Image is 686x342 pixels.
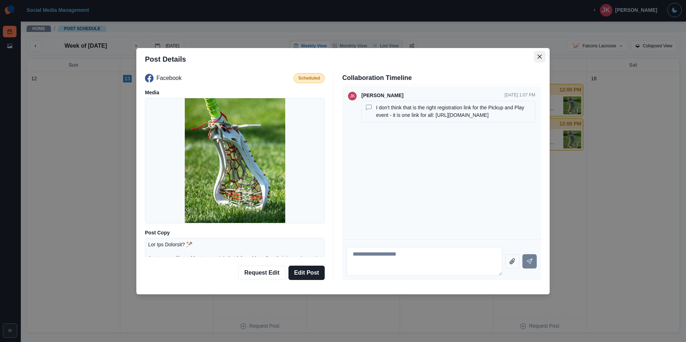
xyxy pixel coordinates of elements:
[522,254,537,269] button: Send message
[156,74,182,82] p: Facebook
[505,254,520,269] button: Attach file
[185,98,285,223] img: hgyoqqupbwfstirniyug
[376,104,532,119] p: I don't think that is the right registration link for the Pickup and Play event - it is one link ...
[298,75,320,81] p: Scheduled
[342,73,541,83] p: Collaboration Timeline
[504,92,535,99] p: [DATE] 1:07 PM
[350,90,355,102] div: Jenna Keegan
[288,266,325,280] button: Edit Post
[145,89,325,96] p: Media
[361,92,403,99] p: [PERSON_NAME]
[145,229,325,237] p: Post Copy
[136,48,550,70] header: Post Details
[534,51,545,62] button: Close
[238,266,286,280] button: Request Edit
